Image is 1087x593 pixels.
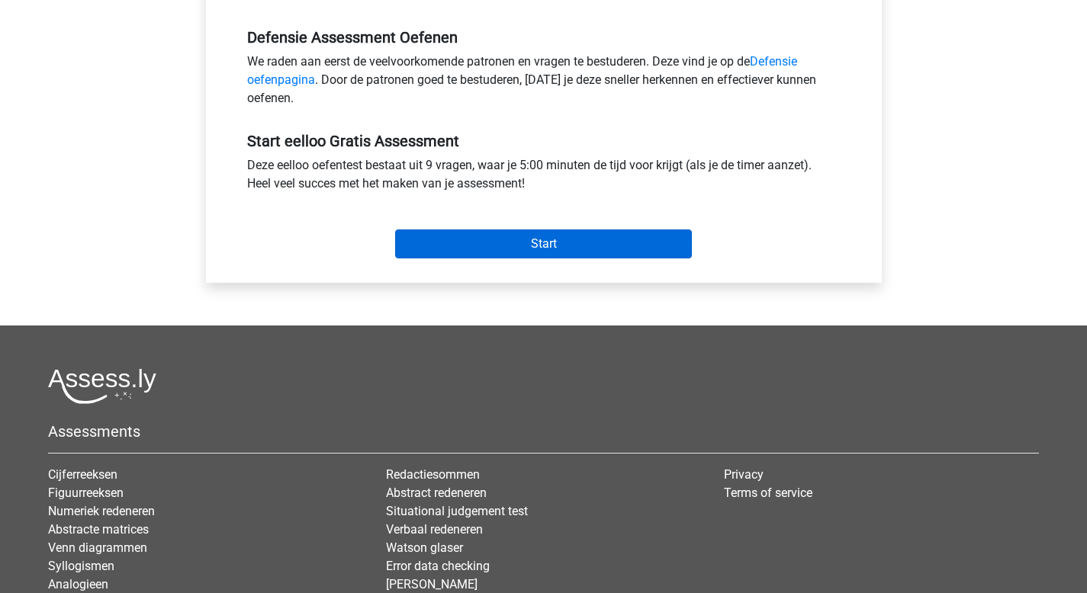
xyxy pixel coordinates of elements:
[247,132,841,150] h5: Start eelloo Gratis Assessment
[724,486,812,500] a: Terms of service
[386,559,490,573] a: Error data checking
[48,559,114,573] a: Syllogismen
[48,422,1039,441] h5: Assessments
[386,577,478,591] a: [PERSON_NAME]
[48,540,147,555] a: Venn diagrammen
[48,577,108,591] a: Analogieen
[48,504,155,518] a: Numeriek redeneren
[724,467,764,482] a: Privacy
[386,522,483,537] a: Verbaal redeneren
[48,486,124,500] a: Figuurreeksen
[386,540,463,555] a: Watson glaser
[386,504,528,518] a: Situational judgement test
[395,229,692,258] input: Start
[48,522,149,537] a: Abstracte matrices
[386,467,480,482] a: Redactiesommen
[236,53,852,114] div: We raden aan eerst de veelvoorkomende patronen en vragen te bestuderen. Deze vind je op de . Door...
[48,368,156,404] img: Assessly logo
[236,156,852,199] div: Deze eelloo oefentest bestaat uit 9 vragen, waar je 5:00 minuten de tijd voor krijgt (als je de t...
[247,28,841,46] h5: Defensie Assessment Oefenen
[386,486,487,500] a: Abstract redeneren
[48,467,117,482] a: Cijferreeksen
